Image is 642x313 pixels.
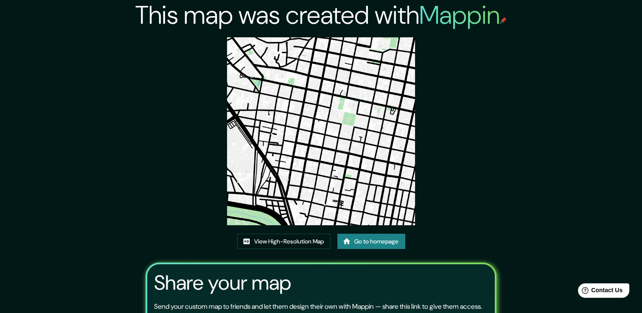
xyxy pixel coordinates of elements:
[566,280,633,304] iframe: Help widget launcher
[227,37,415,225] img: created-map
[500,17,507,24] img: mappin-pin
[237,234,331,249] a: View High-Resolution Map
[337,234,405,249] a: Go to homepage
[154,302,482,312] p: Send your custom map to friends and let them design their own with Mappin — share this link to gi...
[154,271,291,295] h3: Share your map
